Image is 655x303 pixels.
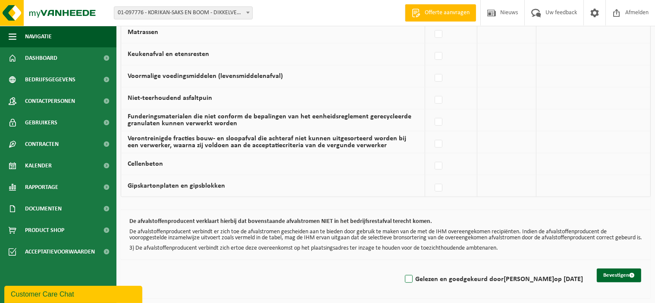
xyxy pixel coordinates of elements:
[25,112,57,133] span: Gebruikers
[129,245,642,251] p: 3) De afvalstoffenproducent verbindt zich ertoe deze overeenkomst op het plaatsingsadres ter inza...
[504,276,554,283] strong: [PERSON_NAME]
[423,9,472,17] span: Offerte aanvragen
[128,95,212,102] label: Niet-teerhoudend asfaltpuin
[25,198,62,220] span: Documenten
[405,4,476,22] a: Offerte aanvragen
[25,155,52,176] span: Kalender
[128,51,209,58] label: Keukenafval en etensresten
[403,273,583,286] label: Gelezen en goedgekeurd door op [DATE]
[25,176,58,198] span: Rapportage
[25,241,95,263] span: Acceptatievoorwaarden
[25,69,75,90] span: Bedrijfsgegevens
[114,7,252,19] span: 01-097776 - KORIKAN-SAKS EN BOOM - DIKKELVENNE
[25,133,59,155] span: Contracten
[128,29,158,36] label: Matrassen
[128,182,225,189] label: Gipskartonplaten en gipsblokken
[129,218,432,225] b: De afvalstoffenproducent verklaart hierbij dat bovenstaande afvalstromen NIET in het bedrijfsrest...
[25,220,64,241] span: Product Shop
[25,90,75,112] span: Contactpersonen
[4,284,144,303] iframe: chat widget
[129,229,642,241] p: De afvalstoffenproducent verbindt er zich toe de afvalstromen gescheiden aan te bieden door gebru...
[128,73,283,80] label: Voormalige voedingsmiddelen (levensmiddelenafval)
[128,135,406,149] label: Verontreinigde fracties bouw- en sloopafval die achteraf niet kunnen uitgesorteerd worden bij een...
[128,113,411,127] label: Funderingsmaterialen die niet conform de bepalingen van het eenheidsreglement gerecycleerde granu...
[25,47,57,69] span: Dashboard
[25,26,52,47] span: Navigatie
[114,6,253,19] span: 01-097776 - KORIKAN-SAKS EN BOOM - DIKKELVENNE
[597,269,641,282] button: Bevestigen
[128,161,163,167] label: Cellenbeton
